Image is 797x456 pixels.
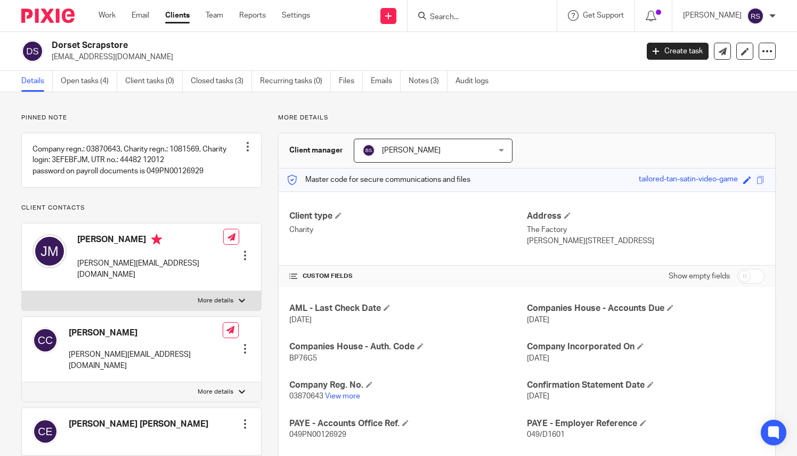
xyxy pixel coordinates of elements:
img: Pixie [21,9,75,23]
img: svg%3E [362,144,375,157]
img: svg%3E [747,7,764,25]
h4: [PERSON_NAME] [77,234,223,247]
h4: Company Incorporated On [527,341,765,353]
p: More details [198,297,233,305]
label: Show empty fields [669,271,730,282]
img: svg%3E [21,40,44,62]
p: [PERSON_NAME][EMAIL_ADDRESS][DOMAIN_NAME] [77,258,223,280]
p: Pinned note [21,114,262,122]
img: svg%3E [32,419,58,444]
span: [DATE] [527,355,549,362]
p: More details [278,114,776,122]
span: [DATE] [527,316,549,324]
h3: Client manager [289,145,343,156]
div: tailored-tan-satin-video-game [639,174,738,186]
a: Client tasks (0) [125,71,183,92]
h4: Company Reg. No. [289,380,527,391]
h4: PAYE - Accounts Office Ref. [289,418,527,429]
a: Clients [165,10,190,21]
h4: AML - Last Check Date [289,303,527,314]
a: Open tasks (4) [61,71,117,92]
a: View more [325,393,360,400]
p: [PERSON_NAME] [683,10,742,21]
span: [DATE] [527,393,549,400]
img: svg%3E [32,234,67,268]
p: Charity [289,225,527,235]
p: The Factory [527,225,765,235]
h2: Dorset Scrapstore [52,40,515,51]
a: Files [339,71,363,92]
a: Email [132,10,149,21]
h4: Companies House - Auth. Code [289,341,527,353]
a: Details [21,71,53,92]
i: Primary [151,234,162,245]
h4: Confirmation Statement Date [527,380,765,391]
p: [PERSON_NAME][EMAIL_ADDRESS][DOMAIN_NAME] [69,349,223,371]
a: Create task [647,43,709,60]
h4: CUSTOM FIELDS [289,272,527,281]
input: Search [429,13,525,22]
span: BP76G5 [289,355,317,362]
a: Work [99,10,116,21]
a: Reports [239,10,266,21]
a: Settings [282,10,310,21]
p: [PERSON_NAME][STREET_ADDRESS] [527,236,765,246]
a: Closed tasks (3) [191,71,252,92]
h4: Companies House - Accounts Due [527,303,765,314]
a: Recurring tasks (0) [260,71,331,92]
h4: [PERSON_NAME] [PERSON_NAME] [69,419,208,430]
a: Team [206,10,223,21]
img: svg%3E [32,327,58,353]
h4: PAYE - Employer Reference [527,418,765,429]
p: [EMAIL_ADDRESS][DOMAIN_NAME] [52,52,631,62]
span: [DATE] [289,316,312,324]
p: Client contacts [21,204,262,212]
p: More details [198,388,233,396]
span: 049PN00126929 [289,431,346,438]
a: Audit logs [456,71,497,92]
h4: [PERSON_NAME] [69,327,223,339]
a: Emails [371,71,401,92]
h4: Address [527,211,765,222]
span: [PERSON_NAME] [382,147,441,154]
span: Get Support [583,12,624,19]
h4: Client type [289,211,527,222]
span: 049/D1601 [527,431,565,438]
span: 03870643 [289,393,323,400]
a: Notes (3) [409,71,448,92]
p: Master code for secure communications and files [287,174,470,185]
